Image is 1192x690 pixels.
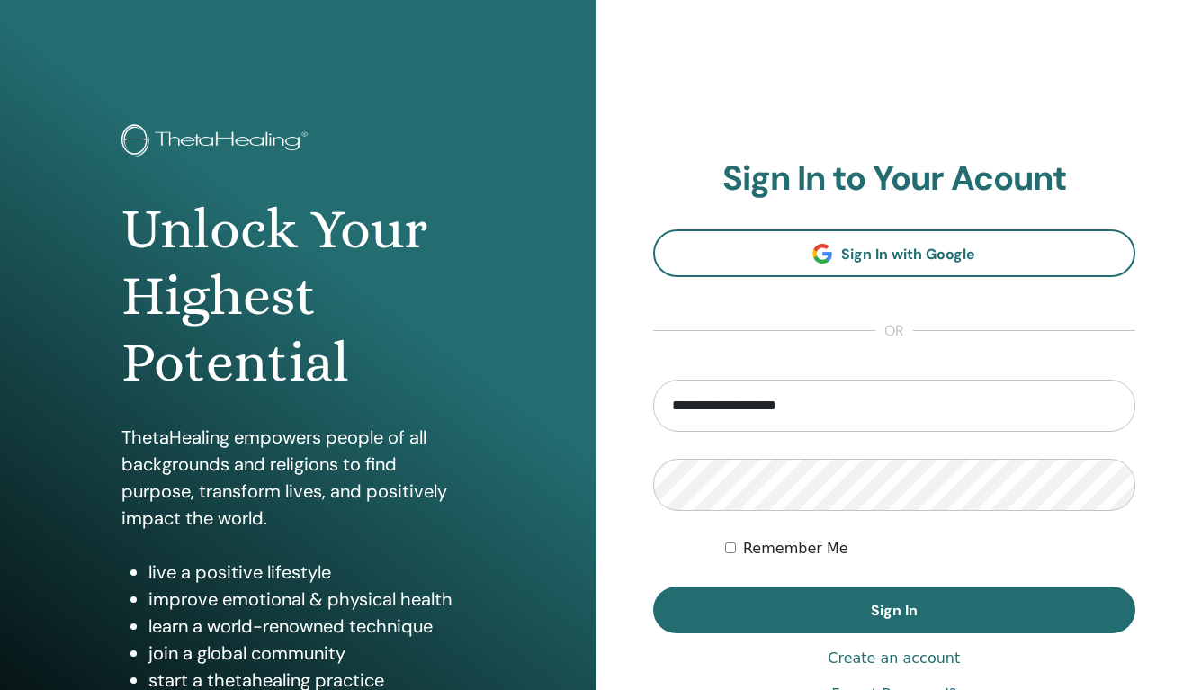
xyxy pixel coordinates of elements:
span: or [875,320,913,342]
p: ThetaHealing empowers people of all backgrounds and religions to find purpose, transform lives, a... [121,424,474,532]
a: Create an account [828,648,960,669]
a: Sign In with Google [653,229,1136,277]
h1: Unlock Your Highest Potential [121,196,474,397]
button: Sign In [653,587,1136,633]
li: improve emotional & physical health [148,586,474,613]
h2: Sign In to Your Acount [653,158,1136,200]
li: live a positive lifestyle [148,559,474,586]
li: join a global community [148,640,474,667]
div: Keep me authenticated indefinitely or until I manually logout [725,538,1135,560]
li: learn a world-renowned technique [148,613,474,640]
label: Remember Me [743,538,848,560]
span: Sign In with Google [841,245,975,264]
span: Sign In [871,601,918,620]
